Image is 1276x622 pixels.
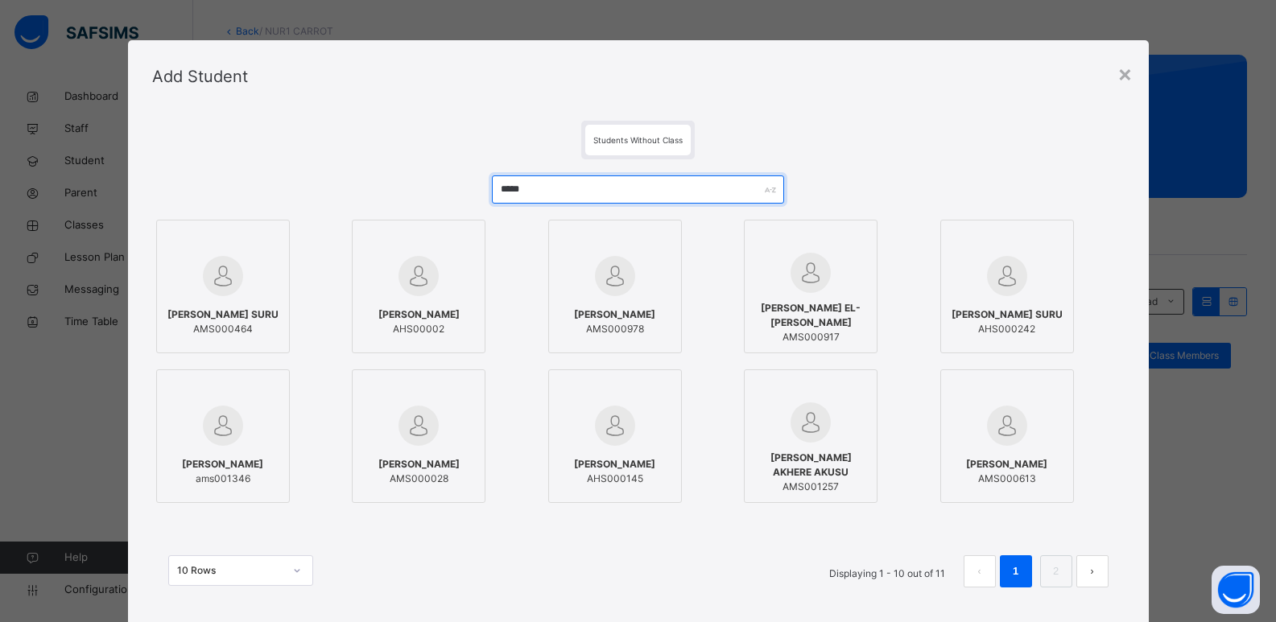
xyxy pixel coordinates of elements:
span: Add Student [152,67,248,86]
span: [PERSON_NAME] [966,457,1047,472]
img: default.svg [791,253,831,293]
button: next page [1076,555,1109,587]
span: AMS000028 [378,472,460,486]
img: default.svg [987,256,1027,296]
img: default.svg [595,256,635,296]
img: default.svg [398,256,439,296]
span: AMS000917 [753,330,869,344]
span: [PERSON_NAME] SURU [952,307,1063,322]
span: [PERSON_NAME] [574,307,655,322]
span: AHS00002 [378,322,460,336]
li: 下一页 [1076,555,1109,587]
li: 1 [1000,555,1032,587]
span: AMS000464 [167,322,279,336]
span: [PERSON_NAME] SURU [167,307,279,322]
button: Open asap [1212,566,1260,614]
li: Displaying 1 - 10 out of 11 [817,555,957,587]
span: AMS000613 [966,472,1047,486]
span: AHS000242 [952,322,1063,336]
img: default.svg [203,256,243,296]
span: [PERSON_NAME] [378,307,460,322]
div: 10 Rows [177,563,283,578]
a: 1 [1008,561,1023,582]
span: AMS000978 [574,322,655,336]
div: × [1117,56,1133,90]
img: default.svg [791,402,831,443]
img: default.svg [595,406,635,446]
span: [PERSON_NAME] EL-[PERSON_NAME] [753,301,869,330]
button: prev page [964,555,996,587]
a: 2 [1048,561,1063,582]
li: 2 [1040,555,1072,587]
img: default.svg [398,406,439,446]
span: AHS000145 [574,472,655,486]
span: [PERSON_NAME] [182,457,263,472]
img: default.svg [987,406,1027,446]
li: 上一页 [964,555,996,587]
img: default.svg [203,406,243,446]
span: [PERSON_NAME] [378,457,460,472]
span: [PERSON_NAME] AKHERE AKUSU [753,451,869,480]
span: AMS001257 [753,480,869,494]
span: [PERSON_NAME] [574,457,655,472]
span: Students Without Class [593,135,683,145]
span: ams001346 [182,472,263,486]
